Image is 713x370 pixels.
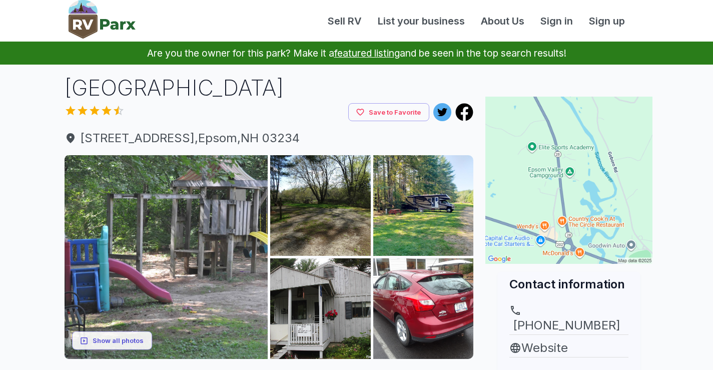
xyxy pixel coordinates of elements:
[473,14,532,29] a: About Us
[348,103,429,122] button: Save to Favorite
[373,258,474,359] img: AAcXr8oUjs60tRbelvXGgYIUXrBql1-NVucwVq5m0ZpOLCNMZFpa4ZS18JJ4VWsz3n4ZUE83OtCizzfsoC_OhLvWlUSPzV0o7...
[65,155,268,359] img: AAcXr8rArKI0sSYyi5jLLIH6a0NaTmuEnhWwRiBhwkwYSZYYBEiFESMMADVzVQjBSQhBEtDTPg3zliAf_uUiHnawPk6Vc5VSU...
[509,276,628,292] h2: Contact information
[334,47,400,59] a: featured listing
[373,155,474,256] img: AAcXr8qfpZKVvB-vH4jP5hKNcJsET6gMODfbl74XCy5Omu61F_dQYRJQtL1XOCHLnUyZljofxM56MtAEzxx0uEzDGRWiXAb1b...
[509,339,628,357] a: Website
[270,155,371,256] img: AAcXr8og1AmPNkwfUKBHZWlY20h_s0cWE63mH9FqG63EraohAH8lQxrxhN_xtQ6wpVVbZpG8JB04ODcVqFRahzy43YWic5OgR...
[65,73,474,103] h1: [GEOGRAPHIC_DATA]
[72,331,152,350] button: Show all photos
[485,97,652,264] img: Map for Epsom Valley Campground
[581,14,633,29] a: Sign up
[65,129,474,147] a: [STREET_ADDRESS],Epsom,NH 03234
[320,14,370,29] a: Sell RV
[12,42,701,65] p: Are you the owner for this park? Make it a and be seen in the top search results!
[532,14,581,29] a: Sign in
[370,14,473,29] a: List your business
[509,304,628,334] a: [PHONE_NUMBER]
[65,129,474,147] span: [STREET_ADDRESS] , Epsom , NH 03234
[270,258,371,359] img: AAcXr8pHoqFWf5SOZXtnbQkp9woM8-2sRN2abd2ZJlUGfRgvZw7Q2y26ARWJ1C_H6eBCWsZes1fo8mcF2RYHIgZvxFDQAWhgC...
